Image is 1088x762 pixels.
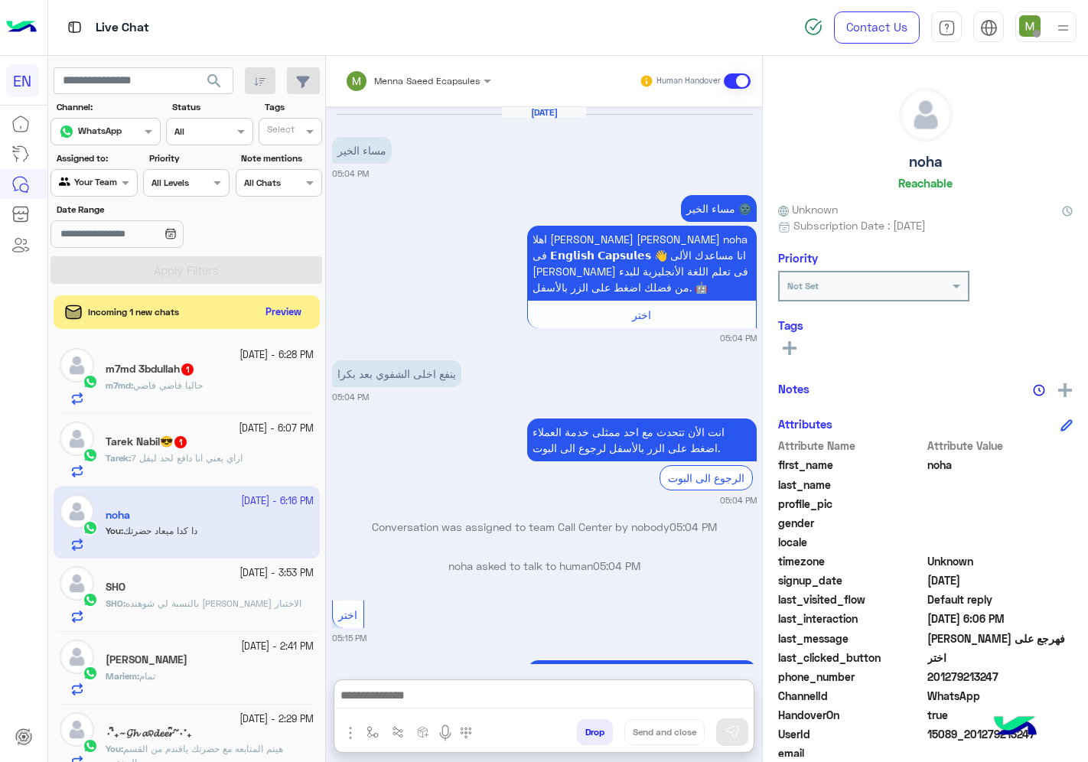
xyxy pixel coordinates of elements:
[106,452,129,464] span: Tarek
[338,608,357,621] span: اختر
[1019,15,1041,37] img: userImage
[460,727,472,739] img: make a call
[681,195,757,222] p: 11/10/2025, 5:04 PM
[656,75,721,87] small: Human Handover
[502,107,586,118] h6: [DATE]
[927,591,1073,607] span: Default reply
[778,611,924,627] span: last_interaction
[106,743,123,754] b: :
[577,719,613,745] button: Drop
[411,719,436,744] button: create order
[778,572,924,588] span: signup_date
[927,457,1073,473] span: noha
[834,11,920,44] a: Contact Us
[332,558,757,574] p: noha asked to talk to human
[927,515,1073,531] span: null
[778,630,924,646] span: last_message
[60,348,94,383] img: defaultAdmin.png
[106,581,125,594] h5: SHO
[804,18,823,36] img: spinner
[106,653,187,666] h5: Mariem Hossam
[927,438,1073,454] span: Attribute Value
[624,719,705,745] button: Send and close
[1054,18,1073,37] img: profile
[65,18,84,37] img: tab
[669,520,717,533] span: 05:04 PM
[527,226,757,301] p: 11/10/2025, 5:04 PM
[181,363,194,376] span: 1
[720,332,757,344] small: 05:04 PM
[106,598,123,609] span: SHO
[931,11,962,44] a: tab
[898,176,953,190] h6: Reachable
[106,598,125,609] b: :
[927,611,1073,627] span: 2025-10-11T15:06:27.718Z
[83,374,98,389] img: WhatsApp
[900,89,952,141] img: defaultAdmin.png
[83,448,98,463] img: WhatsApp
[60,712,94,747] img: defaultAdmin.png
[83,592,98,607] img: WhatsApp
[1058,383,1072,397] img: add
[778,553,924,569] span: timezone
[83,738,98,754] img: WhatsApp
[60,640,94,674] img: defaultAdmin.png
[778,318,1073,332] h6: Tags
[909,153,943,171] h5: noha
[139,670,155,682] span: تمام
[332,519,757,535] p: Conversation was assigned to team Call Center by nobody
[989,701,1042,754] img: hulul-logo.png
[778,382,809,396] h6: Notes
[778,515,924,531] span: gender
[106,727,192,740] h5: ‧˚₊ྀི~𝓖𝓱 𝓪♡𝓭𝓮𝓮𝓻~ྀི‧˚₊
[332,137,392,164] p: 11/10/2025, 5:04 PM
[436,724,454,742] img: send voice note
[125,598,301,609] span: بالنسبة لي شوهنده سعيد خلصت الاختبار
[927,707,1073,723] span: true
[88,305,179,319] span: Incoming 1 new chats
[332,168,369,180] small: 05:04 PM
[106,743,121,754] span: You
[778,650,924,666] span: last_clicked_button
[360,719,386,744] button: select flow
[778,669,924,685] span: phone_number
[417,726,429,738] img: create order
[106,363,195,376] h5: m7md 3bdullah
[927,650,1073,666] span: اختر
[938,19,956,37] img: tab
[106,452,131,464] b: :
[527,660,757,703] p: 11/10/2025, 5:15 PM
[57,100,159,114] label: Channel:
[927,745,1073,761] span: null
[778,591,924,607] span: last_visited_flow
[259,301,308,324] button: Preview
[60,566,94,601] img: defaultAdmin.png
[96,18,149,38] p: Live Chat
[778,417,832,431] h6: Attributes
[392,726,404,738] img: Trigger scenario
[927,553,1073,569] span: Unknown
[332,360,461,387] p: 11/10/2025, 5:04 PM
[778,745,924,761] span: email
[6,64,39,97] div: EN
[50,256,322,284] button: Apply Filters
[239,566,314,581] small: [DATE] - 3:53 PM
[778,457,924,473] span: first_name
[239,422,314,436] small: [DATE] - 6:07 PM
[980,19,998,37] img: tab
[241,151,320,165] label: Note mentions
[778,477,924,493] span: last_name
[265,122,295,140] div: Select
[196,67,233,100] button: search
[205,72,223,90] span: search
[83,666,98,681] img: WhatsApp
[239,712,314,727] small: [DATE] - 2:29 PM
[106,670,137,682] span: Mariem
[172,100,251,114] label: Status
[60,422,94,456] img: defaultAdmin.png
[927,669,1073,685] span: 201279213247
[6,11,37,44] img: Logo
[778,707,924,723] span: HandoverOn
[106,379,133,391] b: :
[778,534,924,550] span: locale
